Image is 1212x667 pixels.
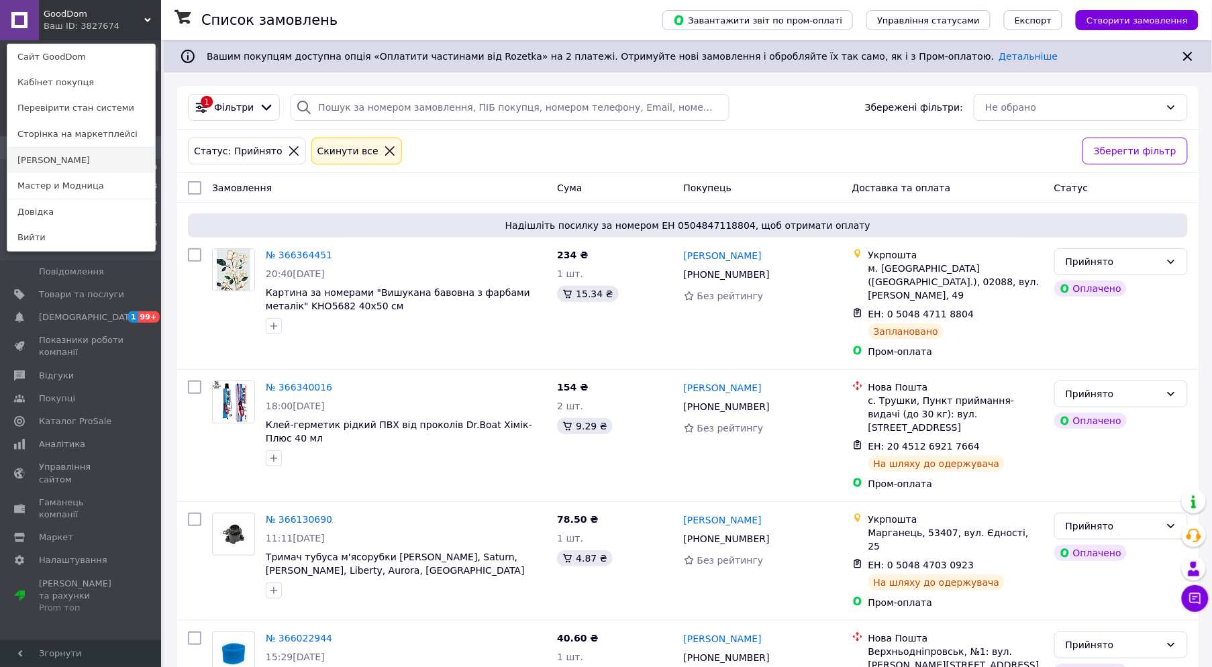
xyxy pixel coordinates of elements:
[39,461,124,485] span: Управління сайтом
[214,101,254,114] span: Фільтри
[684,381,762,395] a: [PERSON_NAME]
[868,477,1044,491] div: Пром-оплата
[1054,280,1127,297] div: Оплачено
[557,268,583,279] span: 1 шт.
[868,513,1044,526] div: Укрпошта
[266,287,530,311] a: Картина за номерами "Вишукана бавовна з фарбами металік" KHO5682 40х50 см
[138,311,160,323] span: 99+
[868,631,1044,645] div: Нова Пошта
[557,633,598,644] span: 40.60 ₴
[7,199,155,225] a: Довідка
[39,554,107,566] span: Налаштування
[852,183,951,193] span: Доставка та оплата
[7,44,155,70] a: Сайт GoodDom
[1066,637,1160,652] div: Прийнято
[266,552,525,576] a: Тримач тубуса м'ясорубки [PERSON_NAME], Saturn, [PERSON_NAME], Liberty, Aurora, [GEOGRAPHIC_DATA]
[557,250,588,260] span: 234 ₴
[681,265,772,284] div: [PHONE_NUMBER]
[662,10,853,30] button: Завантажити звіт по пром-оплаті
[681,648,772,667] div: [PHONE_NUMBER]
[266,652,325,662] span: 15:29[DATE]
[557,533,583,544] span: 1 шт.
[557,514,598,525] span: 78.50 ₴
[212,183,272,193] span: Замовлення
[1054,545,1127,561] div: Оплачено
[39,531,73,544] span: Маркет
[697,423,764,433] span: Без рейтингу
[1076,10,1199,30] button: Створити замовлення
[39,393,75,405] span: Покупці
[315,144,381,158] div: Cкинути все
[1082,138,1188,164] button: Зберегти фільтр
[557,401,583,411] span: 2 шт.
[877,15,980,25] span: Управління статусами
[39,578,124,615] span: [PERSON_NAME] та рахунки
[868,345,1044,358] div: Пром-оплата
[266,268,325,279] span: 20:40[DATE]
[1054,413,1127,429] div: Оплачено
[266,419,532,444] a: Клей-герметик рідкий ПВХ від проколів Dr.Boat Хімік-Плюс 40 мл
[1054,183,1089,193] span: Статус
[191,144,285,158] div: Статус: Прийнято
[193,219,1182,232] span: Надішліть посилку за номером ЕН 0504847118804, щоб отримати оплату
[868,596,1044,609] div: Пром-оплата
[1004,10,1063,30] button: Експорт
[39,311,138,323] span: [DEMOGRAPHIC_DATA]
[7,225,155,250] a: Вийти
[44,8,144,20] span: GoodDom
[266,250,332,260] a: № 366364451
[868,441,980,452] span: ЕН: 20 4512 6921 7664
[266,633,332,644] a: № 366022944
[266,382,332,393] a: № 366340016
[1015,15,1052,25] span: Експорт
[999,51,1058,62] a: Детальніше
[266,514,332,525] a: № 366130690
[868,526,1044,553] div: Марганець, 53407, вул. Єдності, 25
[39,289,124,301] span: Товари та послуги
[266,401,325,411] span: 18:00[DATE]
[1066,519,1160,533] div: Прийнято
[684,183,731,193] span: Покупець
[207,51,1058,62] span: Вашим покупцям доступна опція «Оплатити частинами від Rozetka» на 2 платежі. Отримуйте нові замов...
[7,173,155,199] a: Мастер и Модница
[868,262,1044,302] div: м. [GEOGRAPHIC_DATA] ([GEOGRAPHIC_DATA].), 02088, вул. [PERSON_NAME], 49
[212,248,255,291] a: Фото товару
[1087,15,1188,25] span: Створити замовлення
[128,311,138,323] span: 1
[866,10,991,30] button: Управління статусами
[865,101,963,114] span: Збережені фільтри:
[1066,254,1160,269] div: Прийнято
[673,14,842,26] span: Завантажити звіт по пром-оплаті
[291,94,729,121] input: Пошук за номером замовлення, ПІБ покупця, номером телефону, Email, номером накладної
[7,95,155,121] a: Перевірити стан системи
[868,309,974,319] span: ЕН: 0 5048 4711 8804
[212,513,255,556] a: Фото товару
[1094,144,1176,158] span: Зберегти фільтр
[212,380,255,423] a: Фото товару
[39,438,85,450] span: Аналітика
[684,632,762,646] a: [PERSON_NAME]
[1182,585,1209,612] button: Чат з покупцем
[868,380,1044,394] div: Нова Пошта
[557,286,618,302] div: 15.34 ₴
[557,382,588,393] span: 154 ₴
[7,148,155,173] a: [PERSON_NAME]
[557,652,583,662] span: 1 шт.
[868,248,1044,262] div: Укрпошта
[7,70,155,95] a: Кабінет покупця
[39,602,124,614] div: Prom топ
[681,529,772,548] div: [PHONE_NUMBER]
[201,12,338,28] h1: Список замовлень
[213,381,254,423] img: Фото товару
[697,555,764,566] span: Без рейтингу
[697,291,764,301] span: Без рейтингу
[1062,14,1199,25] a: Створити замовлення
[684,513,762,527] a: [PERSON_NAME]
[39,497,124,521] span: Гаманець компанії
[681,397,772,416] div: [PHONE_NUMBER]
[557,183,582,193] span: Cума
[39,334,124,358] span: Показники роботи компанії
